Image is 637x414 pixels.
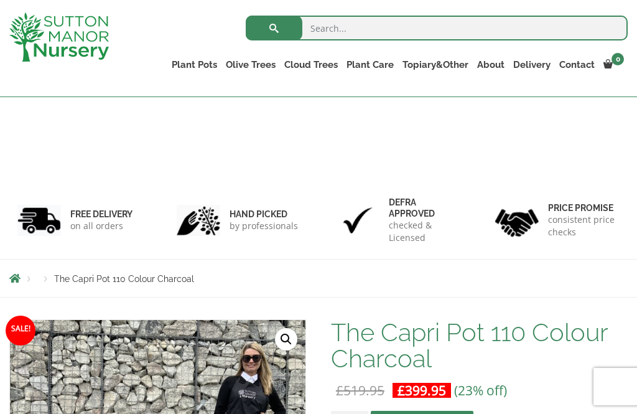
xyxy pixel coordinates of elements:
[398,382,446,399] bdi: 399.95
[548,214,620,238] p: consistent price checks
[6,316,35,346] span: Sale!
[280,56,342,73] a: Cloud Trees
[230,209,298,220] h6: hand picked
[398,56,473,73] a: Topiary&Other
[389,197,460,219] h6: Defra approved
[611,53,624,65] span: 0
[548,202,620,214] h6: Price promise
[473,56,509,73] a: About
[70,220,133,232] p: on all orders
[70,209,133,220] h6: FREE DELIVERY
[599,56,628,73] a: 0
[9,12,109,62] img: logo
[331,319,628,372] h1: The Capri Pot 110 Colour Charcoal
[336,205,379,237] img: 3.jpg
[167,56,221,73] a: Plant Pots
[54,274,194,284] span: The Capri Pot 110 Colour Charcoal
[9,273,628,283] nav: Breadcrumbs
[389,219,460,244] p: checked & Licensed
[177,205,220,237] img: 2.jpg
[342,56,398,73] a: Plant Care
[17,205,61,237] img: 1.jpg
[336,382,343,399] span: £
[221,56,280,73] a: Olive Trees
[275,328,297,350] a: View full-screen image gallery
[509,56,555,73] a: Delivery
[454,382,507,399] span: (23% off)
[398,382,405,399] span: £
[230,220,298,232] p: by professionals
[555,56,599,73] a: Contact
[336,382,384,399] bdi: 519.95
[495,201,539,239] img: 4.jpg
[246,16,628,40] input: Search...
